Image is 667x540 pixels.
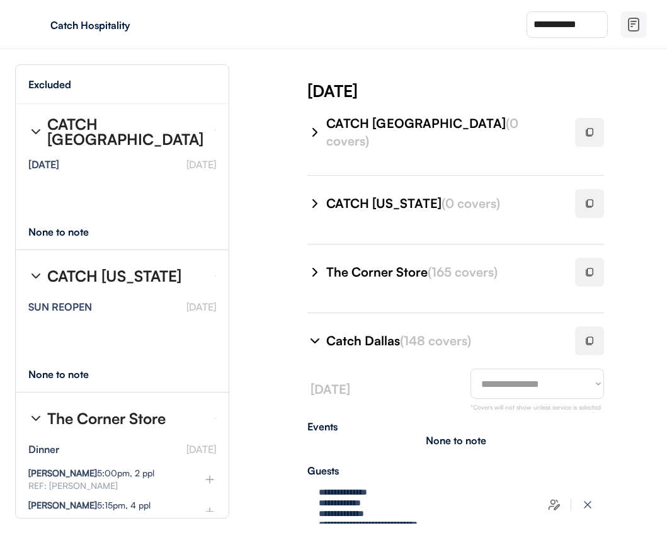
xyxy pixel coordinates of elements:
[326,263,560,281] div: The Corner Store
[28,268,43,284] img: chevron-right%20%281%29.svg
[47,268,181,284] div: CATCH [US_STATE]
[311,381,350,397] font: [DATE]
[28,369,112,379] div: None to note
[186,158,216,171] font: [DATE]
[28,500,97,510] strong: [PERSON_NAME]
[28,468,97,478] strong: [PERSON_NAME]
[28,159,59,169] div: [DATE]
[307,422,604,432] div: Events
[307,196,322,211] img: chevron-right%20%281%29.svg
[186,443,216,456] font: [DATE]
[28,469,154,478] div: 5:00pm, 2 ppl
[307,79,667,102] div: [DATE]
[326,195,560,212] div: CATCH [US_STATE]
[47,117,205,147] div: CATCH [GEOGRAPHIC_DATA]
[28,481,183,490] div: REF: [PERSON_NAME]
[28,501,151,510] div: 5:15pm, 4 ppl
[47,411,166,426] div: The Corner Store
[307,466,604,476] div: Guests
[326,115,560,150] div: CATCH [GEOGRAPHIC_DATA]
[28,227,112,237] div: None to note
[426,435,486,445] div: None to note
[28,302,92,312] div: SUN REOPEN
[28,411,43,426] img: chevron-right%20%281%29.svg
[581,498,594,511] img: x-close%20%283%29.svg
[186,301,216,313] font: [DATE]
[626,17,641,32] img: file-02.svg
[548,498,561,511] img: users-edit.svg
[28,79,71,89] div: Excluded
[28,444,59,454] div: Dinner
[326,332,560,350] div: Catch Dallas
[25,14,45,35] img: yH5BAEAAAAALAAAAAABAAEAAAIBRAA7
[203,505,216,518] img: plus%20%281%29.svg
[470,403,601,411] font: *Covers will not show unless service is selected
[50,20,209,30] div: Catch Hospitality
[428,264,498,280] font: (165 covers)
[203,473,216,486] img: plus%20%281%29.svg
[307,333,322,348] img: chevron-right%20%281%29.svg
[28,124,43,139] img: chevron-right%20%281%29.svg
[307,265,322,280] img: chevron-right%20%281%29.svg
[400,333,471,348] font: (148 covers)
[307,125,322,140] img: chevron-right%20%281%29.svg
[442,195,500,211] font: (0 covers)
